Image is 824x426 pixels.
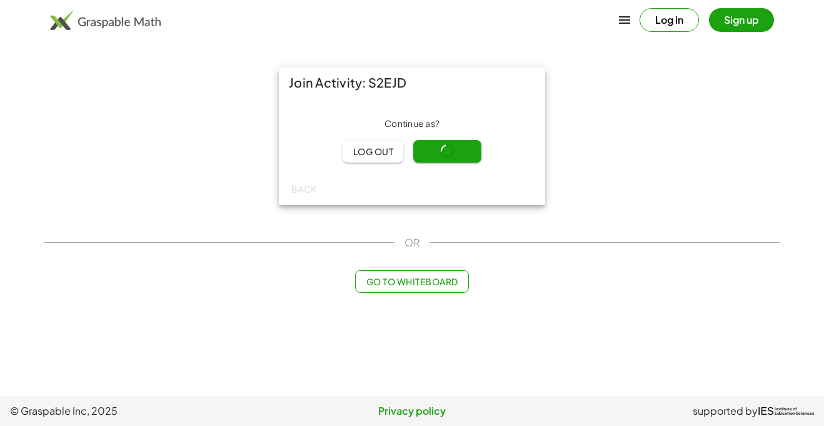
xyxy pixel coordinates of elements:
span: Go to Whiteboard [366,276,458,287]
button: Log out [343,140,403,163]
span: IES [758,405,774,417]
div: Continue as ? [289,118,535,130]
span: Institute of Education Sciences [775,407,814,416]
button: Go to Whiteboard [355,270,468,293]
span: OR [404,235,420,250]
span: supported by [693,403,758,418]
span: Log out [353,146,393,157]
div: Join Activity: S2EJD [279,68,545,98]
a: IESInstitute ofEducation Sciences [758,403,814,418]
button: Sign up [709,8,774,32]
a: Privacy policy [278,403,546,418]
span: © Graspable Inc, 2025 [10,403,278,418]
button: Log in [640,8,699,32]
